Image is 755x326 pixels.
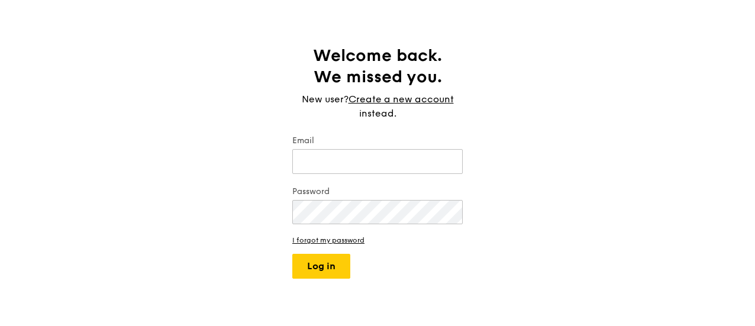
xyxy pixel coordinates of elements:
[292,254,350,279] button: Log in
[292,186,463,198] label: Password
[349,92,454,106] a: Create a new account
[302,93,349,105] span: New user?
[359,108,396,119] span: instead.
[292,135,463,147] label: Email
[292,236,463,244] a: I forgot my password
[292,45,463,88] h1: Welcome back. We missed you.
